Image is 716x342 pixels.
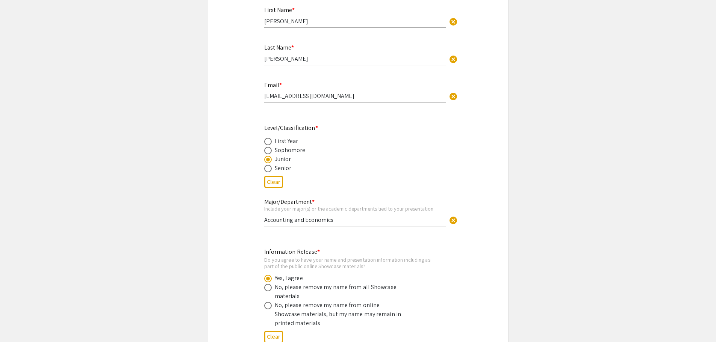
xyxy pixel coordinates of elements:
[264,92,446,100] input: Type Here
[264,55,446,63] input: Type Here
[264,198,315,206] mat-label: Major/Department
[264,248,320,256] mat-label: Information Release
[446,51,461,66] button: Clear
[264,256,440,270] div: Do you agree to have your name and presentation information including as part of the public onlin...
[449,17,458,26] span: cancel
[264,205,446,212] div: Include your major(s) or the academic departments tied to your presentation
[6,308,32,336] iframe: Chat
[264,124,318,132] mat-label: Level/Classification
[449,55,458,64] span: cancel
[264,176,283,188] button: Clear
[275,301,406,328] div: No, please remove my name from online Showcase materials, but my name may remain in printed mater...
[264,216,446,224] input: Type Here
[264,6,295,14] mat-label: First Name
[264,17,446,25] input: Type Here
[446,14,461,29] button: Clear
[275,137,298,146] div: First Year
[275,155,291,164] div: Junior
[275,283,406,301] div: No, please remove my name from all Showcase materials
[446,89,461,104] button: Clear
[264,81,282,89] mat-label: Email
[449,216,458,225] span: cancel
[275,274,303,283] div: Yes, I agree
[275,164,292,173] div: Senior
[446,212,461,227] button: Clear
[449,92,458,101] span: cancel
[264,44,294,51] mat-label: Last Name
[275,146,306,155] div: Sophomore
